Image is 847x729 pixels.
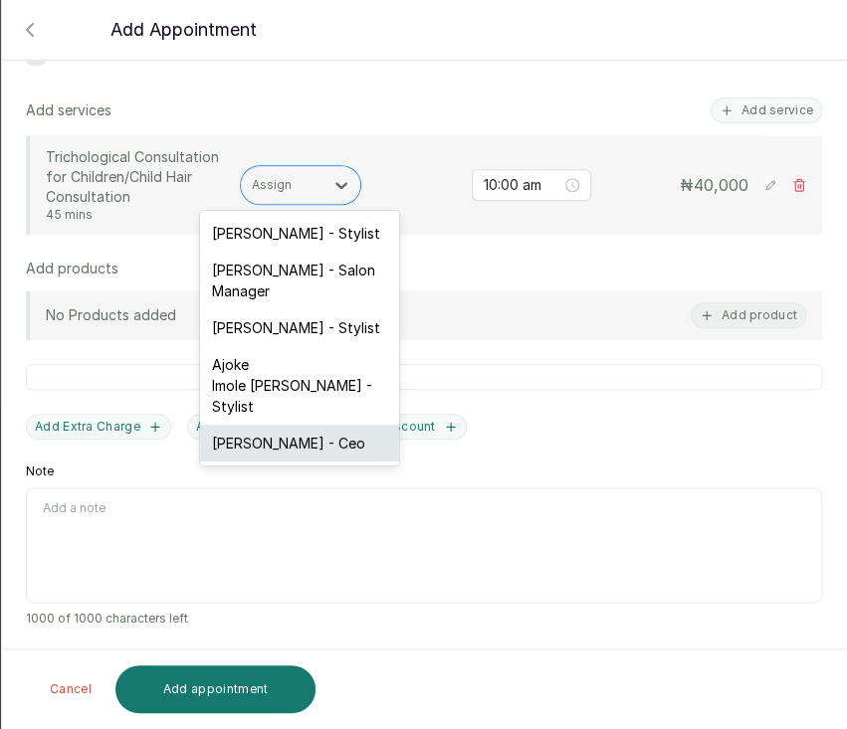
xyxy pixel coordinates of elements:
[200,215,399,252] div: [PERSON_NAME] - Stylist
[694,175,748,195] span: 40,000
[34,665,107,713] button: Cancel
[200,252,399,309] div: [PERSON_NAME] - Salon Manager
[110,16,257,44] p: Add Appointment
[200,425,399,461] div: [PERSON_NAME] - Ceo
[46,305,176,325] p: No Products added
[345,414,467,440] button: Add discount
[200,346,399,425] div: Ajoke Imole [PERSON_NAME] - Stylist
[26,611,822,627] span: 1000 of 1000 characters left
[115,665,317,713] button: Add appointment
[26,463,54,479] label: Note
[26,259,118,278] p: Add products
[46,147,225,207] p: Trichological Consultation for Children/Child Hair Consultation
[46,207,225,223] p: 45 mins
[200,309,399,346] div: [PERSON_NAME] - Stylist
[680,173,748,197] p: ₦
[187,414,329,440] button: Add promo code
[484,174,561,196] input: Select time
[26,414,171,440] button: Add Extra Charge
[691,302,806,328] button: Add product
